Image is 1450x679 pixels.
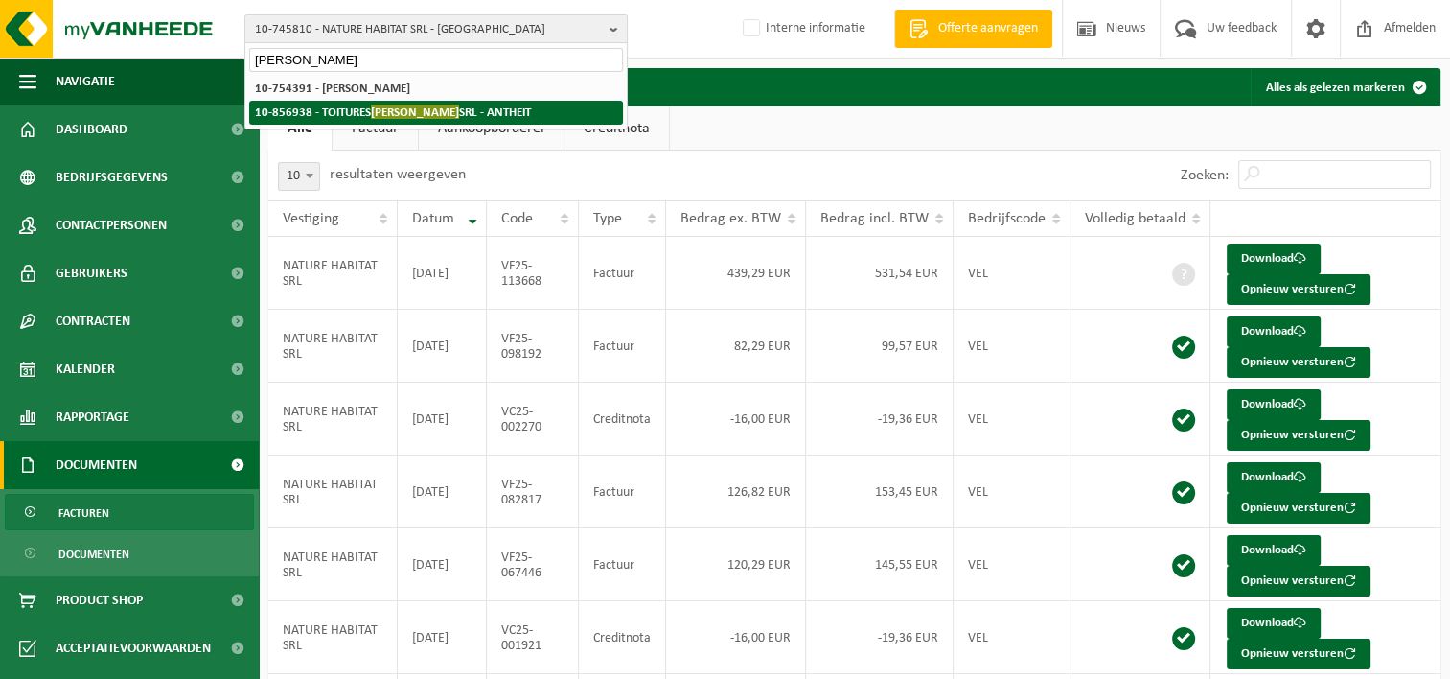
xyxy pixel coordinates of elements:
[268,310,398,383] td: NATURE HABITAT SRL
[268,528,398,601] td: NATURE HABITAT SRL
[56,345,115,393] span: Kalender
[487,601,579,674] td: VC25-001921
[249,48,623,72] input: Zoeken naar gekoppelde vestigingen
[5,494,254,530] a: Facturen
[58,536,129,573] span: Documenten
[593,211,622,226] span: Type
[371,105,459,119] span: [PERSON_NAME]
[806,310,954,383] td: 99,57 EUR
[579,528,666,601] td: Factuur
[954,237,1070,310] td: VEL
[954,601,1070,674] td: VEL
[56,297,130,345] span: Contracten
[680,211,781,226] span: Bedrag ex. BTW
[579,383,666,456] td: Creditnota
[1227,316,1321,347] a: Download
[933,19,1043,38] span: Offerte aanvragen
[968,211,1046,226] span: Bedrijfscode
[398,310,487,383] td: [DATE]
[487,456,579,528] td: VF25-082817
[1227,420,1370,451] button: Opnieuw versturen
[279,163,319,190] span: 10
[255,15,602,44] span: 10-745810 - NATURE HABITAT SRL - [GEOGRAPHIC_DATA]
[398,383,487,456] td: [DATE]
[56,441,137,489] span: Documenten
[1227,608,1321,639] a: Download
[739,14,865,43] label: Interne informatie
[666,310,806,383] td: 82,29 EUR
[487,237,579,310] td: VF25-113668
[954,528,1070,601] td: VEL
[268,456,398,528] td: NATURE HABITAT SRL
[806,456,954,528] td: 153,45 EUR
[268,383,398,456] td: NATURE HABITAT SRL
[820,211,929,226] span: Bedrag incl. BTW
[56,153,168,201] span: Bedrijfsgegevens
[244,14,628,43] button: 10-745810 - NATURE HABITAT SRL - [GEOGRAPHIC_DATA]
[1227,566,1370,597] button: Opnieuw versturen
[5,535,254,572] a: Documenten
[1227,347,1370,378] button: Opnieuw versturen
[283,211,339,226] span: Vestiging
[579,601,666,674] td: Creditnota
[806,528,954,601] td: 145,55 EUR
[398,237,487,310] td: [DATE]
[412,211,454,226] span: Datum
[398,456,487,528] td: [DATE]
[56,576,143,624] span: Product Shop
[56,58,115,105] span: Navigatie
[56,105,127,153] span: Dashboard
[487,383,579,456] td: VC25-002270
[894,10,1052,48] a: Offerte aanvragen
[806,237,954,310] td: 531,54 EUR
[255,82,410,95] strong: 10-754391 - [PERSON_NAME]
[1181,168,1229,183] label: Zoeken:
[1227,274,1370,305] button: Opnieuw versturen
[56,393,129,441] span: Rapportage
[666,528,806,601] td: 120,29 EUR
[579,456,666,528] td: Factuur
[487,310,579,383] td: VF25-098192
[806,601,954,674] td: -19,36 EUR
[1227,493,1370,524] button: Opnieuw versturen
[330,167,466,182] label: resultaten weergeven
[398,601,487,674] td: [DATE]
[579,310,666,383] td: Factuur
[1227,462,1321,493] a: Download
[58,495,109,531] span: Facturen
[666,237,806,310] td: 439,29 EUR
[666,456,806,528] td: 126,82 EUR
[579,237,666,310] td: Factuur
[278,162,320,191] span: 10
[1227,389,1321,420] a: Download
[487,528,579,601] td: VF25-067446
[806,383,954,456] td: -19,36 EUR
[666,601,806,674] td: -16,00 EUR
[255,105,531,119] strong: 10-856938 - TOITURES SRL - ANTHEIT
[268,237,398,310] td: NATURE HABITAT SRL
[666,383,806,456] td: -16,00 EUR
[954,383,1070,456] td: VEL
[268,601,398,674] td: NATURE HABITAT SRL
[398,528,487,601] td: [DATE]
[1085,211,1185,226] span: Volledig betaald
[1227,244,1321,274] a: Download
[56,201,167,249] span: Contactpersonen
[1251,68,1438,106] button: Alles als gelezen markeren
[954,456,1070,528] td: VEL
[1227,639,1370,669] button: Opnieuw versturen
[56,249,127,297] span: Gebruikers
[501,211,533,226] span: Code
[954,310,1070,383] td: VEL
[1227,535,1321,566] a: Download
[56,624,211,672] span: Acceptatievoorwaarden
